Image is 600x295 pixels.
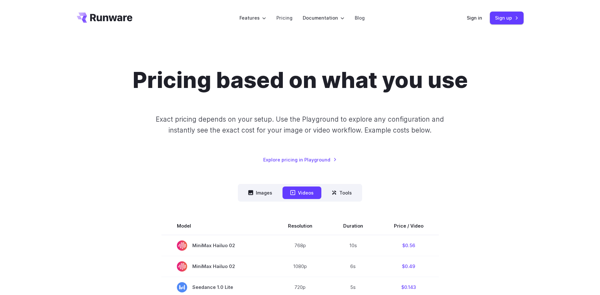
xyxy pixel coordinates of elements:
p: Exact pricing depends on your setup. Use the Playground to explore any configuration and instantl... [143,114,456,135]
a: Go to / [77,13,133,23]
td: $0.49 [378,256,439,277]
button: Videos [283,187,321,199]
a: Blog [355,14,365,22]
th: Duration [328,217,378,235]
span: MiniMax Hailuo 02 [177,240,257,251]
a: Sign up [490,12,524,24]
a: Pricing [276,14,292,22]
label: Documentation [303,14,344,22]
a: Sign in [467,14,482,22]
label: Features [239,14,266,22]
td: 1080p [273,256,328,277]
th: Resolution [273,217,328,235]
td: 768p [273,235,328,256]
button: Images [240,187,280,199]
h1: Pricing based on what you use [133,67,468,93]
button: Tools [324,187,360,199]
td: $0.56 [378,235,439,256]
th: Model [161,217,273,235]
th: Price / Video [378,217,439,235]
span: Seedance 1.0 Lite [177,282,257,292]
td: 6s [328,256,378,277]
span: MiniMax Hailuo 02 [177,261,257,272]
td: 10s [328,235,378,256]
a: Explore pricing in Playground [263,156,337,163]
